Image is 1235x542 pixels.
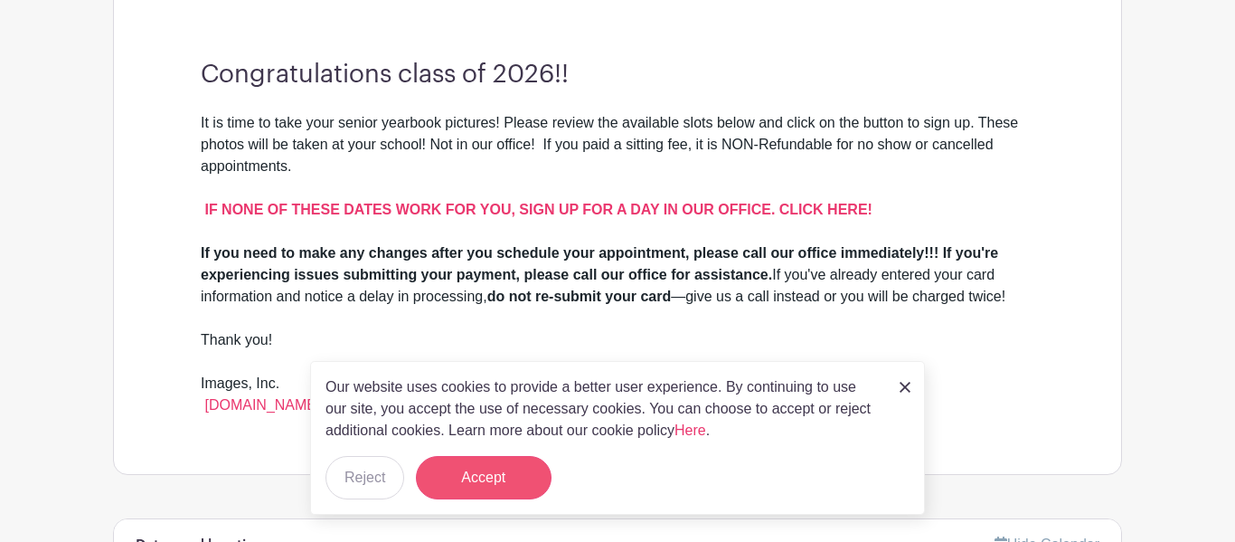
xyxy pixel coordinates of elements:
img: close_button-5f87c8562297e5c2d7936805f587ecaba9071eb48480494691a3f1689db116b3.svg [900,382,910,393]
div: It is time to take your senior yearbook pictures! Please review the available slots below and cli... [201,112,1034,242]
button: Reject [325,456,404,499]
strong: If you need to make any changes after you schedule your appointment, please call our office immed... [201,245,998,282]
a: Here [674,423,706,438]
a: [DOMAIN_NAME] [204,397,320,413]
div: Thank you! [201,329,1034,373]
button: Accept [416,456,552,499]
div: If you've already entered your card information and notice a delay in processing, —give us a call... [201,242,1034,329]
a: IF NONE OF THESE DATES WORK FOR YOU, SIGN UP FOR A DAY IN OUR OFFICE. CLICK HERE! [204,202,872,217]
div: Images, Inc. [201,373,1034,416]
strong: do not re-submit your card [487,289,672,304]
p: Our website uses cookies to provide a better user experience. By continuing to use our site, you ... [325,376,881,442]
h3: Congratulations class of 2026!! [201,60,1034,90]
